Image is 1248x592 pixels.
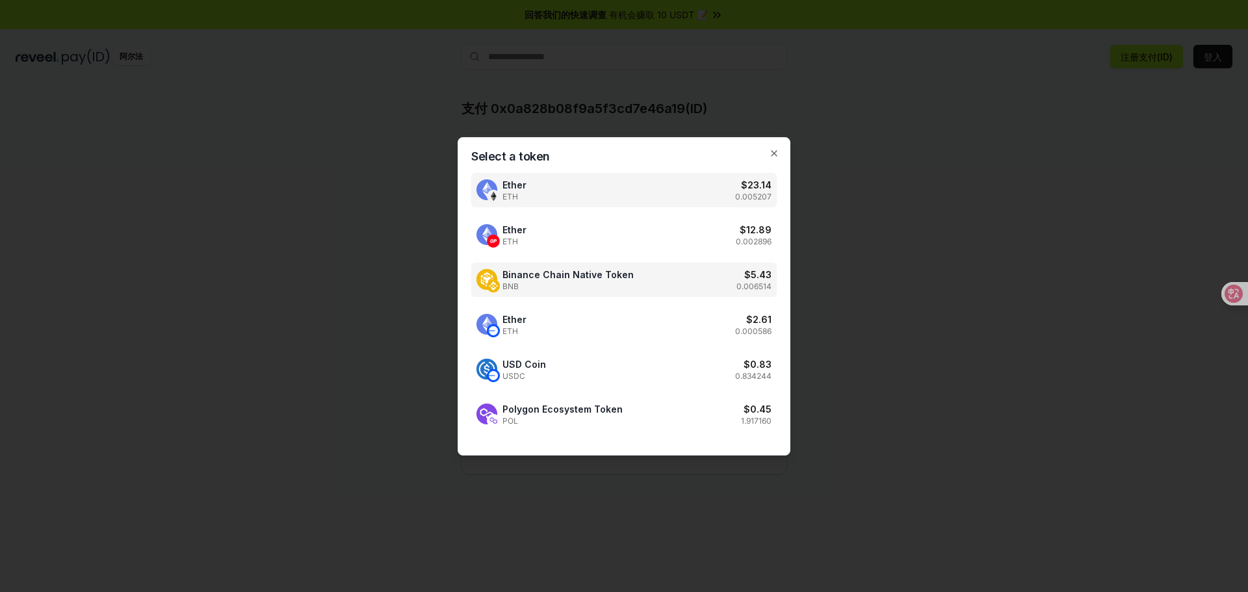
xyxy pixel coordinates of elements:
[744,402,772,416] h3: $ 0.45
[502,178,526,192] span: Ether
[487,414,500,427] img: Polygon Ecosystem Token
[476,404,497,424] img: Polygon Ecosystem Token
[476,359,497,380] img: USD Coin
[502,223,526,237] span: Ether
[502,281,634,292] span: BNB
[502,326,526,337] span: ETH
[502,268,634,281] span: Binance Chain Native Token
[744,357,772,371] h3: $ 0.83
[502,192,526,202] span: ETH
[740,223,772,237] h3: $ 12.89
[502,237,526,247] span: ETH
[471,151,777,162] h2: Select a token
[735,192,772,202] p: 0.005207
[502,357,546,371] span: USD Coin
[476,224,497,245] img: Ether
[735,326,772,337] p: 0.000586
[487,369,500,382] img: USD Coin
[476,179,497,200] img: Ether
[502,313,526,326] span: Ether
[736,237,772,247] p: 0.002896
[502,402,623,416] span: Polygon Ecosystem Token
[487,235,500,248] img: Ether
[502,416,623,426] span: POL
[746,313,772,326] h3: $ 2.61
[502,371,546,381] span: USDC
[744,268,772,281] h3: $ 5.43
[487,279,500,292] img: Binance Chain Native Token
[487,190,500,203] img: Ether
[476,314,497,335] img: Ether
[736,281,772,292] p: 0.006514
[735,371,772,381] p: 0.834244
[741,178,772,192] h3: $ 23.14
[741,416,772,426] p: 1.917160
[487,324,500,337] img: Ether
[476,269,497,290] img: Binance Chain Native Token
